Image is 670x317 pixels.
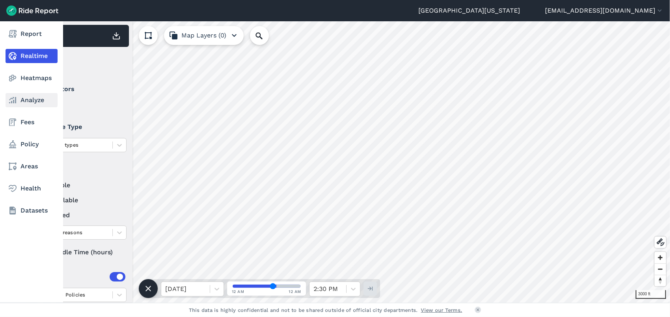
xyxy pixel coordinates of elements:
summary: Operators [32,78,125,100]
button: Reset bearing to north [655,275,666,286]
div: Filter [29,50,129,75]
a: Fees [6,115,58,129]
div: Areas [43,272,125,282]
a: Realtime [6,49,58,63]
button: [EMAIL_ADDRESS][DOMAIN_NAME] [545,6,664,15]
summary: Areas [32,266,125,288]
summary: Vehicle Type [32,116,125,138]
input: Search Location or Vehicles [250,26,282,45]
a: Health [6,181,58,196]
canvas: Map [25,21,670,303]
img: Ride Report [6,6,58,16]
label: reserved [32,211,127,220]
a: Datasets [6,203,58,218]
a: Analyze [6,93,58,107]
summary: Status [32,158,125,181]
a: Policy [6,137,58,151]
div: 3000 ft [636,290,666,299]
a: View our Terms. [421,306,463,314]
label: available [32,181,127,190]
button: Zoom in [655,252,666,263]
a: Heatmaps [6,71,58,85]
a: Report [6,27,58,41]
div: Idle Time (hours) [32,245,127,259]
button: Zoom out [655,263,666,275]
label: unavailable [32,196,127,205]
a: [GEOGRAPHIC_DATA][US_STATE] [418,6,520,15]
button: Map Layers (0) [164,26,244,45]
a: Areas [6,159,58,173]
span: 12 AM [289,289,302,295]
span: 12 AM [232,289,244,295]
label: Veo [32,100,127,110]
